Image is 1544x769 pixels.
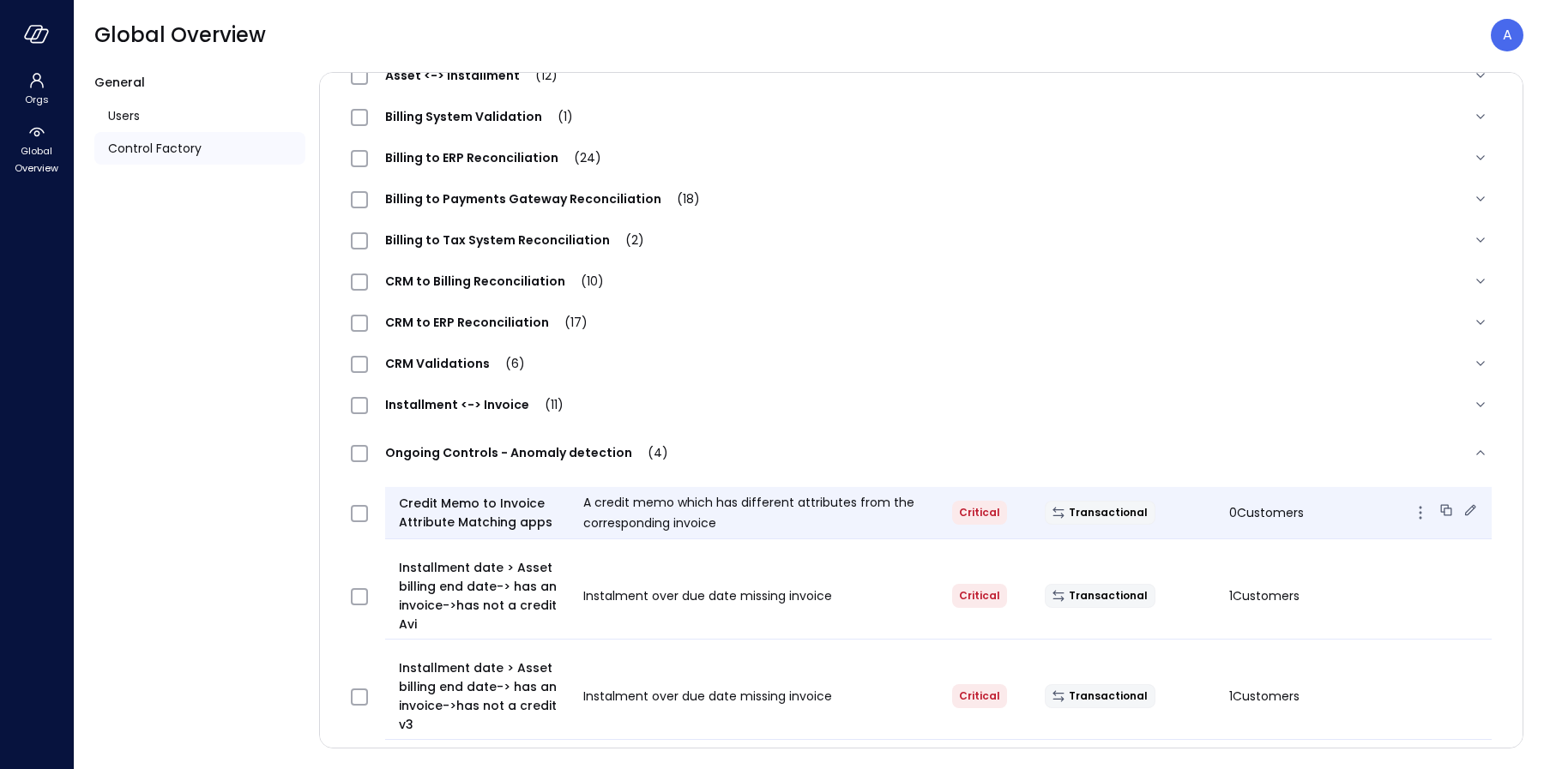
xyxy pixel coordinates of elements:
span: Credit Memo to Invoice Attribute Matching apps [399,494,570,532]
span: Instalment over due date missing invoice [583,688,832,705]
div: CRM Validations(6) [337,343,1505,384]
span: (2) [610,231,644,249]
div: Ongoing Controls - Anomaly detection(4) [337,425,1505,480]
span: CRM to ERP Reconciliation [368,314,605,331]
div: Asset <-> Installment(12) [337,55,1505,96]
span: Control Factory [108,139,202,158]
p: A [1503,25,1512,45]
div: Billing System Validation(1) [337,96,1505,137]
span: Installment <-> Invoice [368,396,581,413]
span: Installment date > Asset billing end date-> has an invoice->has not a credit v3 [399,658,570,734]
a: Control Factory [94,132,305,165]
span: CRM Validations [368,355,542,372]
span: 0 Customers [1229,504,1304,521]
span: Global Overview [10,142,63,177]
span: (18) [661,190,700,207]
span: Billing System Validation [368,108,590,125]
span: Instalment over due date missing invoice [583,587,832,604]
div: CRM to ERP Reconciliation(17) [337,302,1505,343]
div: Orgs [3,69,69,110]
span: Billing to Tax System Reconciliation [368,231,661,249]
span: 1 Customers [1229,688,1300,705]
span: (11) [529,396,564,413]
span: 1 Customers [1229,587,1300,604]
div: Billing to Payments Gateway Reconciliation(18) [337,178,1505,219]
div: Billing to ERP Reconciliation(24) [337,137,1505,178]
span: (1) [542,108,573,125]
div: Billing to Tax System Reconciliation(2) [337,219,1505,261]
a: Users [94,99,305,132]
span: Installment date > Asset billing end date-> has an invoice->has not a credit Avi [399,558,570,634]
div: Global Overview [3,120,69,178]
span: Billing to Payments Gateway Reconciliation [368,190,717,207]
span: (17) [549,314,588,331]
span: (10) [565,273,604,290]
span: Ongoing Controls - Anomaly detection [368,444,685,461]
span: A credit memo which has different attributes from the corresponding invoice [583,494,914,532]
span: (4) [632,444,668,461]
div: Installment <-> Invoice(11) [337,384,1505,425]
span: General [94,74,145,91]
span: (12) [520,67,558,84]
div: CRM to Billing Reconciliation(10) [337,261,1505,302]
span: Global Overview [94,21,266,49]
span: Users [108,106,140,125]
span: Billing to ERP Reconciliation [368,149,618,166]
span: (6) [490,355,525,372]
span: Asset <-> Installment [368,67,575,84]
span: CRM to Billing Reconciliation [368,273,621,290]
div: Avi Brandwain [1491,19,1523,51]
span: (24) [558,149,601,166]
span: Orgs [25,91,49,108]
